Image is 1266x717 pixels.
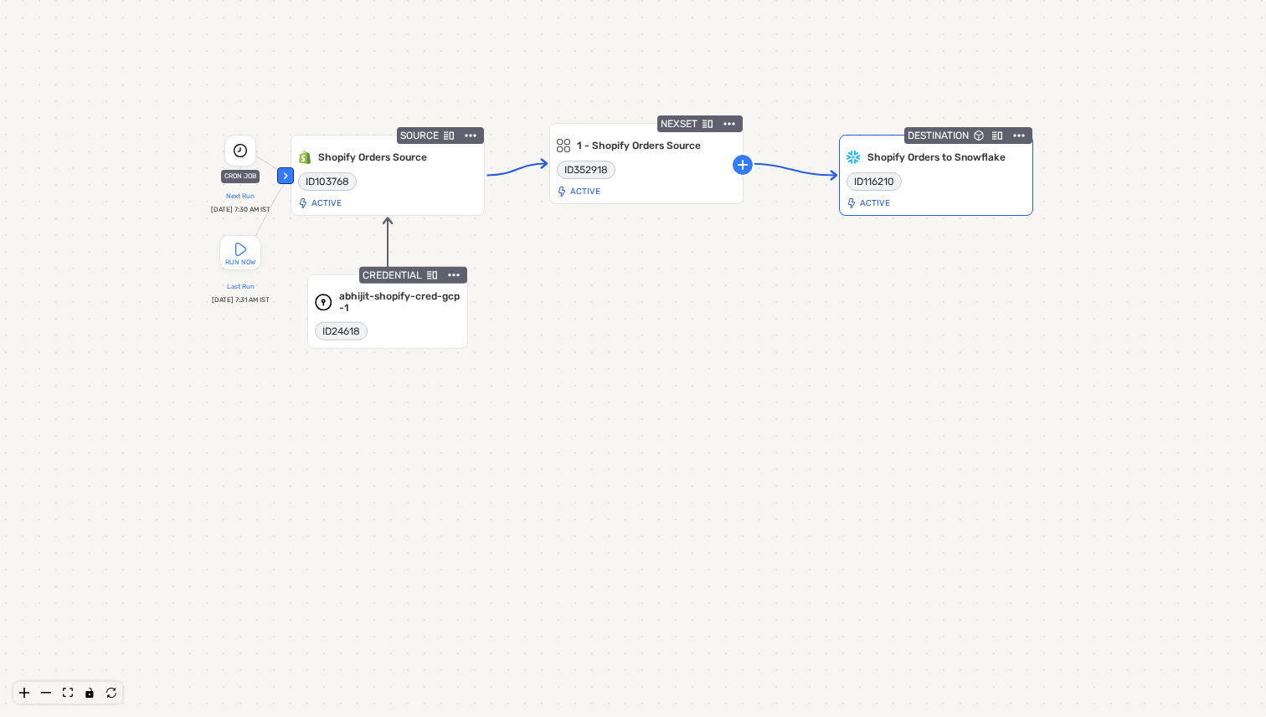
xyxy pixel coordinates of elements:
span: ID 352918 [564,164,608,176]
div: ‹ [283,163,288,187]
div: Last Run [212,280,270,294]
div: chip-with-copy [847,172,902,191]
span: ID 116210 [854,176,894,187]
h6: 1 - Shopify Orders Source [577,140,736,151]
span: ID 24618 [322,325,360,337]
div: [DATE] 7:31 AM IST [212,294,270,307]
h6: Shopify Orders to Snowflake [867,151,1026,163]
div: chip-with-copy [298,172,357,191]
h6: abhijit-shopify-cred-gcp-1 [339,290,461,314]
div: DESTINATIONInspectDetailsShopify Orders to SnowflakeCollapsible Group Item #1chip-with-copyData p... [822,135,1033,216]
span: CREDENTIAL [363,270,422,280]
p: Active [570,187,600,197]
div: React Flow controls [13,681,123,704]
span: ID 103768 [306,176,349,187]
span: RUN NOW [225,256,255,269]
span: DESTINATION [908,131,969,141]
p: Active [311,198,342,208]
div: [DATE] 7:30 AM IST [211,203,270,217]
button: zoom out [35,682,57,704]
button: Inspect [972,129,986,142]
button: Details [442,129,455,142]
div: chip-with-copy [557,161,615,179]
div: Next Run [211,190,270,203]
div: Hide nodes [277,167,294,184]
button: fit view [57,682,79,704]
div: CREDENTIALDetailsabhijit-shopify-cred-gcp-1Collapsible Group Item #1chip-with-copy [307,274,468,349]
span: NEXSET [661,119,697,129]
div: chip-with-copy [315,322,368,341]
button: Details [425,269,439,282]
h6: Shopify Orders Source [318,151,477,163]
button: Refresh [100,682,122,704]
div: menu-actions-container [461,125,481,146]
div: Hide nodesCRON JOBNext Run[DATE] 7:30 AM ISTRUN NOWLast Run[DATE] 7:31 AM ISTSOURCEDetailsmenu-ac... [190,135,485,223]
button: Details [991,129,1004,142]
button: toggle interactivity [79,682,100,704]
span: SOURCE [400,131,439,141]
p: Active [860,198,890,208]
div: NEXSETDetails1 - Shopify Orders SourceCollapsible Group Item #1chip-with-copyData processed: 0 re... [549,123,744,204]
button: zoom in [13,682,35,704]
button: Details [701,117,714,131]
div: CRON JOB [221,170,260,183]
